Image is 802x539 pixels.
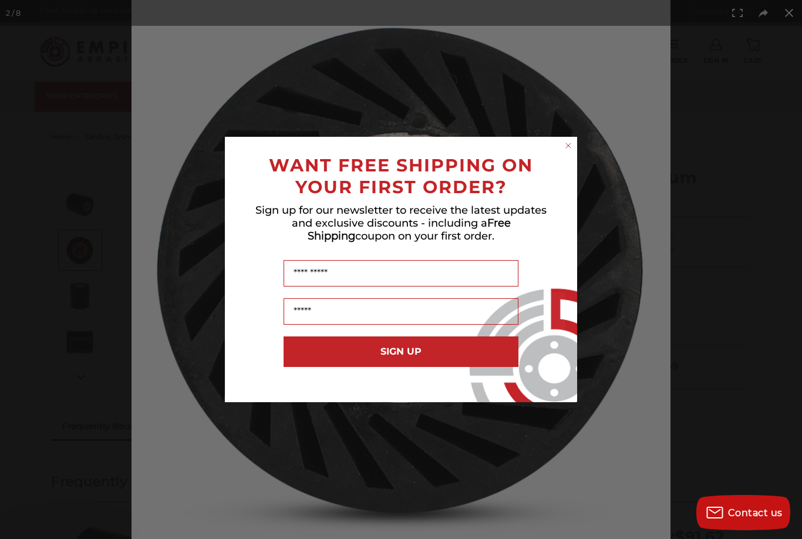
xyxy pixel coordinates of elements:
span: Sign up for our newsletter to receive the latest updates and exclusive discounts - including a co... [255,204,547,242]
input: Email [284,298,518,325]
span: WANT FREE SHIPPING ON YOUR FIRST ORDER? [269,154,533,198]
button: Close dialog [562,140,574,151]
button: SIGN UP [284,336,518,367]
button: Contact us [696,495,790,530]
span: Contact us [728,507,783,518]
span: Free Shipping [308,217,511,242]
